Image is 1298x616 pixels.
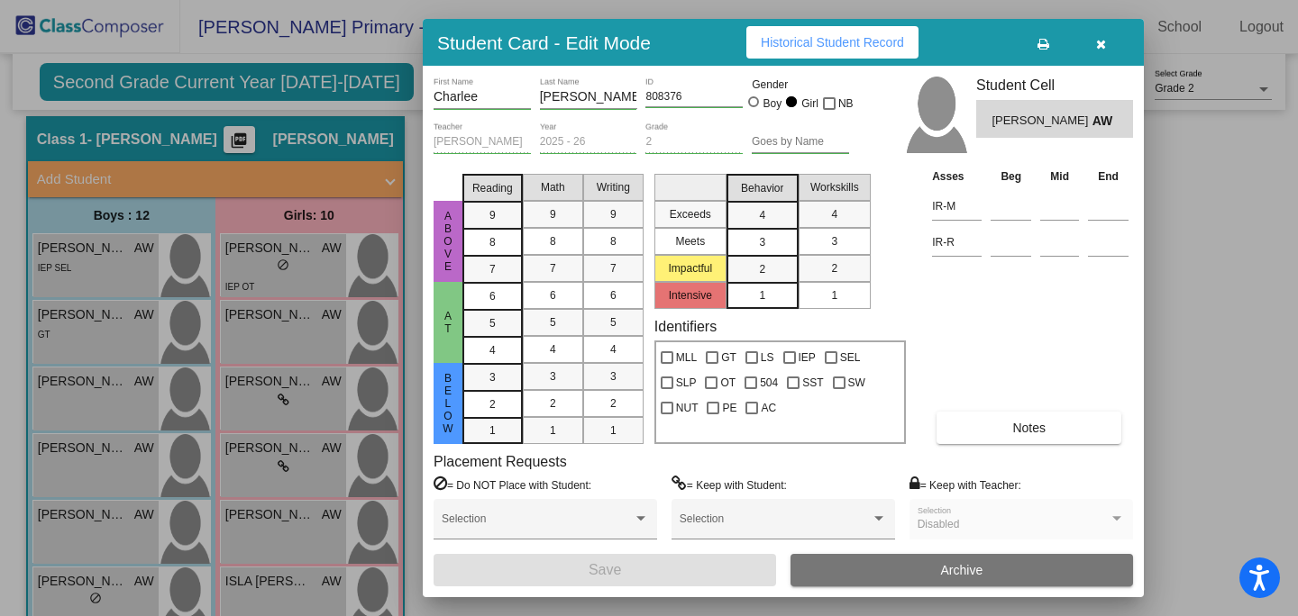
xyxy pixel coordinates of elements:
span: PE [722,397,736,419]
th: Asses [928,167,986,186]
span: SLP [676,372,697,394]
button: Notes [937,412,1121,444]
span: Below [440,372,456,435]
span: At [440,310,456,335]
span: 7 [550,260,556,276]
span: 4 [610,341,617,358]
span: 4 [550,341,556,358]
span: LS [761,347,774,368]
span: 3 [550,368,556,385]
span: 8 [550,233,556,249]
span: [PERSON_NAME] [992,112,1092,131]
span: 3 [759,234,765,250]
span: Save [589,562,621,577]
div: Girl [800,95,818,112]
input: grade [645,136,743,149]
input: teacher [434,136,531,149]
span: 6 [610,287,617,303]
span: 5 [610,314,617,331]
span: Math [541,179,565,195]
span: SST [802,372,823,394]
span: GT [721,347,736,368]
span: 2 [759,261,765,277]
span: 9 [610,206,617,222]
span: 5 [550,314,556,331]
span: 1 [489,422,496,439]
span: Behavior [741,180,783,196]
span: 3 [610,368,617,385]
input: year [540,136,637,149]
label: = Keep with Student: [672,476,787,494]
span: 2 [550,395,556,412]
span: Writing [597,179,630,195]
span: Workskills [810,179,859,195]
label: Placement Requests [434,453,567,470]
div: Boy [763,95,782,112]
button: Archive [791,554,1133,586]
span: Above [440,210,456,273]
span: 8 [610,233,617,249]
span: OT [720,372,736,394]
span: 1 [759,287,765,303]
span: 4 [831,206,837,222]
span: 3 [831,233,837,249]
span: SEL [840,347,861,368]
span: 2 [610,395,617,412]
span: 7 [610,260,617,276]
input: assessment [932,229,982,256]
span: 8 [489,234,496,250]
th: End [1083,167,1133,186]
span: NB [838,93,854,114]
h3: Student Card - Edit Mode [437,32,651,54]
label: = Do NOT Place with Student: [434,476,591,494]
span: 1 [610,422,617,439]
span: 2 [489,396,496,412]
span: NUT [676,397,699,419]
span: IEP [799,347,816,368]
label: Identifiers [654,318,717,335]
span: 6 [489,288,496,304]
span: MLL [676,347,697,368]
th: Beg [986,167,1036,186]
span: Archive [941,563,983,577]
input: goes by name [752,136,849,149]
span: Disabled [918,518,960,530]
span: 504 [760,372,778,394]
span: 4 [759,207,765,223]
span: 7 [489,261,496,277]
span: AC [761,397,776,419]
span: 4 [489,342,496,358]
mat-label: Gender [752,77,849,93]
span: 5 [489,315,496,331]
h3: Student Cell [976,77,1133,94]
span: AW [1092,112,1118,131]
span: SW [848,372,865,394]
span: 9 [489,207,496,223]
th: Mid [1036,167,1083,186]
input: assessment [932,193,982,220]
span: 6 [550,287,556,303]
button: Historical Student Record [746,26,919,59]
span: Historical Student Record [761,35,904,50]
span: Reading [472,180,513,196]
span: 1 [550,422,556,439]
span: 1 [831,287,837,303]
span: 9 [550,206,556,222]
input: Enter ID [645,91,743,104]
span: 3 [489,369,496,385]
label: = Keep with Teacher: [910,476,1021,494]
span: Notes [1012,421,1046,435]
span: 2 [831,260,837,276]
button: Save [434,554,776,586]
